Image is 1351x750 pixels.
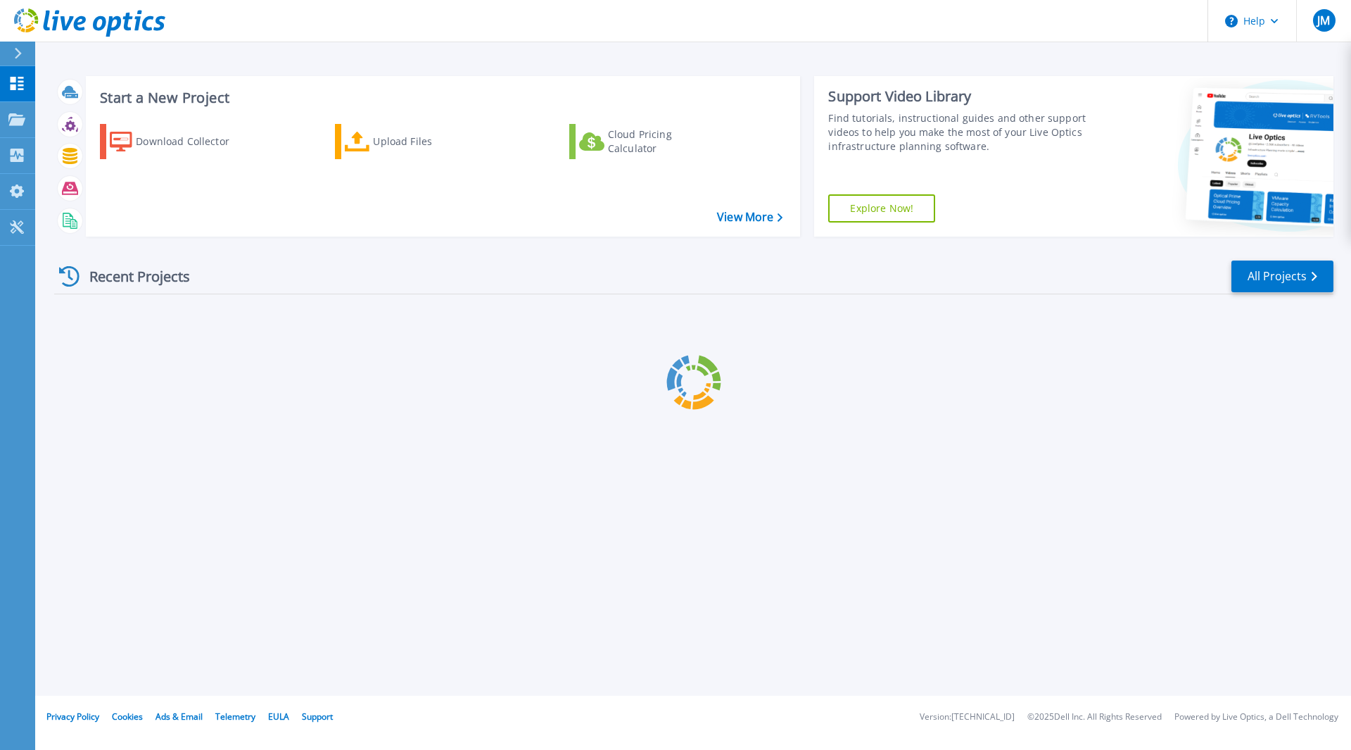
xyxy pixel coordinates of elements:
a: Cookies [112,711,143,723]
a: Support [302,711,333,723]
span: JM [1317,15,1330,26]
div: Upload Files [373,127,486,156]
a: Download Collector [100,124,257,159]
div: Download Collector [136,127,248,156]
div: Recent Projects [54,259,209,294]
div: Find tutorials, instructional guides and other support videos to help you make the most of your L... [828,111,1093,154]
a: Telemetry [215,711,255,723]
a: EULA [268,711,289,723]
a: Cloud Pricing Calculator [569,124,726,159]
li: Version: [TECHNICAL_ID] [920,713,1015,722]
a: Privacy Policy [46,711,99,723]
li: © 2025 Dell Inc. All Rights Reserved [1027,713,1162,722]
li: Powered by Live Optics, a Dell Technology [1174,713,1338,722]
a: Upload Files [335,124,492,159]
div: Support Video Library [828,87,1093,106]
a: All Projects [1231,261,1333,292]
div: Cloud Pricing Calculator [608,127,721,156]
a: Ads & Email [156,711,203,723]
h3: Start a New Project [100,90,782,106]
a: View More [717,211,782,224]
a: Explore Now! [828,194,935,223]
